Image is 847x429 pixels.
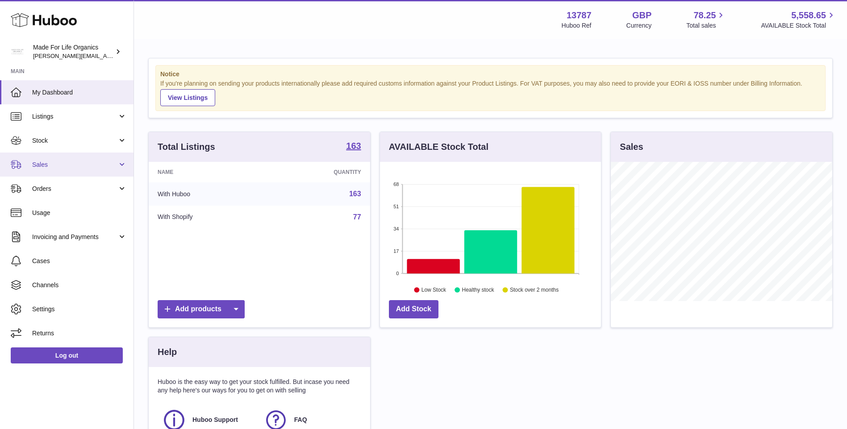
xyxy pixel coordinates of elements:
text: Healthy stock [462,287,494,293]
span: Returns [32,329,127,338]
img: geoff.winwood@madeforlifeorganics.com [11,45,24,58]
div: Huboo Ref [562,21,592,30]
a: 5,558.65 AVAILABLE Stock Total [761,9,836,30]
text: Low Stock [421,287,446,293]
span: Stock [32,136,117,145]
div: Made For Life Organics [33,43,113,60]
span: Invoicing and Payments [32,233,117,241]
span: AVAILABLE Stock Total [761,21,836,30]
span: Huboo Support [192,416,238,424]
span: FAQ [294,416,307,424]
a: 163 [349,190,361,198]
span: Settings [32,305,127,313]
text: Stock over 2 months [510,287,559,293]
span: Usage [32,209,127,217]
th: Name [149,162,268,182]
h3: Help [158,346,177,358]
text: 17 [393,248,399,254]
text: 34 [393,226,399,231]
a: View Listings [160,89,215,106]
text: 0 [396,271,399,276]
a: Add products [158,300,245,318]
div: If you're planning on sending your products internationally please add required customs informati... [160,79,821,106]
strong: Notice [160,70,821,78]
span: [PERSON_NAME][EMAIL_ADDRESS][PERSON_NAME][DOMAIN_NAME] [33,52,227,59]
h3: AVAILABLE Stock Total [389,141,488,153]
a: 163 [346,141,361,152]
span: 5,558.65 [791,9,826,21]
span: Sales [32,161,117,169]
text: 51 [393,204,399,209]
a: Add Stock [389,300,438,318]
span: Channels [32,281,127,289]
td: With Huboo [149,182,268,206]
td: With Shopify [149,206,268,229]
span: 78.25 [693,9,716,21]
a: 77 [353,213,361,221]
a: 78.25 Total sales [686,9,726,30]
h3: Sales [620,141,643,153]
strong: 163 [346,141,361,150]
span: Listings [32,112,117,121]
h3: Total Listings [158,141,215,153]
th: Quantity [268,162,370,182]
text: 68 [393,181,399,187]
strong: GBP [632,9,651,21]
p: Huboo is the easy way to get your stock fulfilled. But incase you need any help here's our ways f... [158,378,361,395]
span: Total sales [686,21,726,30]
span: My Dashboard [32,88,127,97]
span: Orders [32,185,117,193]
strong: 13787 [567,9,592,21]
div: Currency [626,21,652,30]
span: Cases [32,257,127,265]
a: Log out [11,347,123,363]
